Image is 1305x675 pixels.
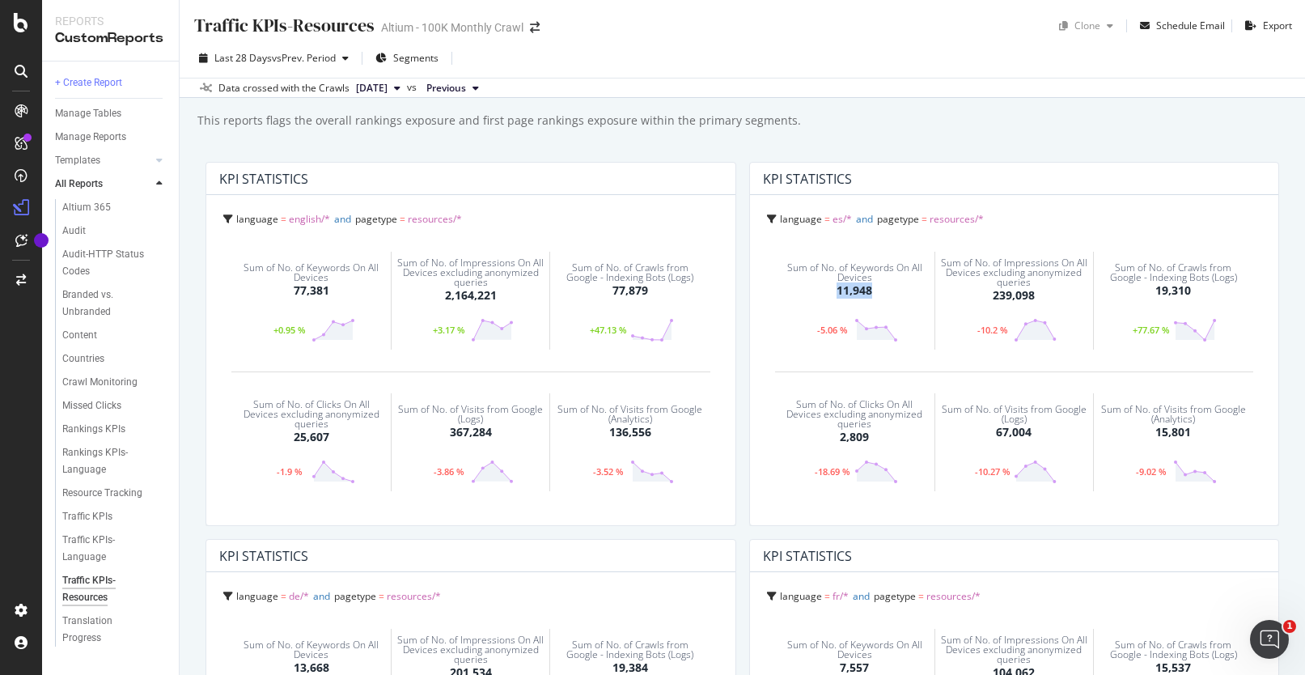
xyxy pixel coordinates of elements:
div: Templates [55,152,100,169]
a: Resource Tracking [62,485,167,502]
span: Last 28 Days [214,51,272,65]
span: = [281,212,286,226]
div: Sum of No. of Visits from Google (Logs) [396,405,544,424]
span: resources/* [387,589,441,603]
span: and [856,212,873,226]
div: KPI STATISTICS [219,171,308,187]
div: KPI STATISTICSlanguage = english/*andpagetype = resources/*Sum of No. of Keywords On All Devices7... [205,162,736,526]
a: Crawl Monitoring [62,374,167,391]
span: = [918,589,924,603]
div: Content [62,327,97,344]
a: Rankings KPIs-Language [62,444,167,478]
div: 11,948 [837,282,872,299]
a: Manage Tables [55,105,167,122]
div: -3.86 % [427,468,470,476]
span: = [922,212,927,226]
div: Reports [55,13,166,29]
div: Manage Tables [55,105,121,122]
button: Last 28 DaysvsPrev. Period [193,45,355,71]
div: Traffic KPIs-Language [62,532,152,566]
span: resources/* [926,589,981,603]
div: Sum of No. of Crawls from Google - Indexing Bots (Logs) [555,640,705,660]
div: Crawl Monitoring [62,374,138,391]
div: Audit [62,223,86,240]
button: Previous [420,79,485,98]
div: KPI STATISTICSlanguage = es/*andpagetype = resources/*Sum of No. of Keywords On All Devices11,948... [749,162,1280,526]
div: Countries [62,350,104,367]
div: -5.06 % [811,326,854,334]
div: +3.17 % [427,326,470,334]
div: 77,879 [612,282,648,299]
span: resources/* [408,212,462,226]
a: Audit-HTTP Status Codes [62,246,167,280]
a: Traffic KPIs-Language [62,532,167,566]
span: 1 [1283,620,1296,633]
div: Sum of No. of Keywords On All Devices [236,263,386,282]
span: language [236,589,278,603]
div: +77.67 % [1129,326,1173,334]
div: Traffic KPIs-Resources [193,13,375,38]
div: Rankings KPIs [62,421,125,438]
iframe: Intercom live chat [1250,620,1289,659]
div: Sum of No. of Keywords On All Devices [779,640,929,660]
span: language [780,589,822,603]
div: 15,801 [1155,424,1191,440]
div: Sum of No. of Impressions On All Devices excluding anonymized queries [940,258,1088,287]
span: resources/* [930,212,984,226]
span: language [780,212,822,226]
a: Missed Clicks [62,397,167,414]
div: Sum of No. of Clicks On All Devices excluding anonymized queries [779,400,929,429]
a: Content [62,327,167,344]
div: -10.2 % [971,326,1014,334]
div: Sum of No. of Crawls from Google - Indexing Bots (Logs) [555,263,705,282]
div: Audit-HTTP Status Codes [62,246,155,280]
div: 239,098 [993,287,1035,304]
div: Data crossed with the Crawls [218,81,350,96]
div: +47.13 % [587,326,630,334]
div: -18.69 % [811,468,854,476]
span: and [334,212,351,226]
div: -3.52 % [587,468,630,476]
div: Missed Clicks [62,397,121,414]
div: 2,809 [840,429,869,445]
a: Traffic KPIs [62,508,167,525]
div: Sum of No. of Clicks On All Devices excluding anonymized queries [236,400,386,429]
div: -9.02 % [1129,468,1173,476]
span: Segments [393,51,439,65]
div: Translation Progress [62,613,151,647]
a: Translation Progress [62,613,167,647]
div: + Create Report [55,74,122,91]
div: +0.95 % [267,326,311,334]
div: Schedule Email [1156,19,1225,32]
button: Schedule Email [1133,13,1225,39]
span: 2025 Jun. 28th [356,81,388,96]
div: Sum of No. of Visits from Google (Logs) [940,405,1088,424]
a: All Reports [55,176,151,193]
a: Countries [62,350,167,367]
a: Manage Reports [55,129,167,146]
span: pagetype [334,589,376,603]
div: Sum of No. of Crawls from Google - Indexing Bots (Logs) [1099,263,1248,282]
button: Segments [369,45,445,71]
div: Tooltip anchor [34,233,49,248]
div: Branded vs. Unbranded [62,287,153,321]
span: = [824,212,830,226]
a: Traffic KPIs-Resources [62,572,167,606]
div: 136,556 [609,424,651,440]
div: 67,004 [996,424,1032,440]
a: Branded vs. Unbranded [62,287,167,321]
div: Traffic KPIs-Resources [62,572,153,606]
div: KPI STATISTICS [763,548,852,564]
a: Templates [55,152,151,169]
span: and [313,589,330,603]
span: = [400,212,405,226]
div: 25,607 [294,429,329,445]
button: [DATE] [350,79,407,98]
a: Audit [62,223,167,240]
span: Previous [426,81,466,96]
div: Sum of No. of Keywords On All Devices [236,640,386,660]
div: KPI STATISTICS [219,548,308,564]
div: Sum of No. of Visits from Google (Analytics) [1099,405,1248,424]
span: pagetype [877,212,919,226]
span: pagetype [874,589,916,603]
